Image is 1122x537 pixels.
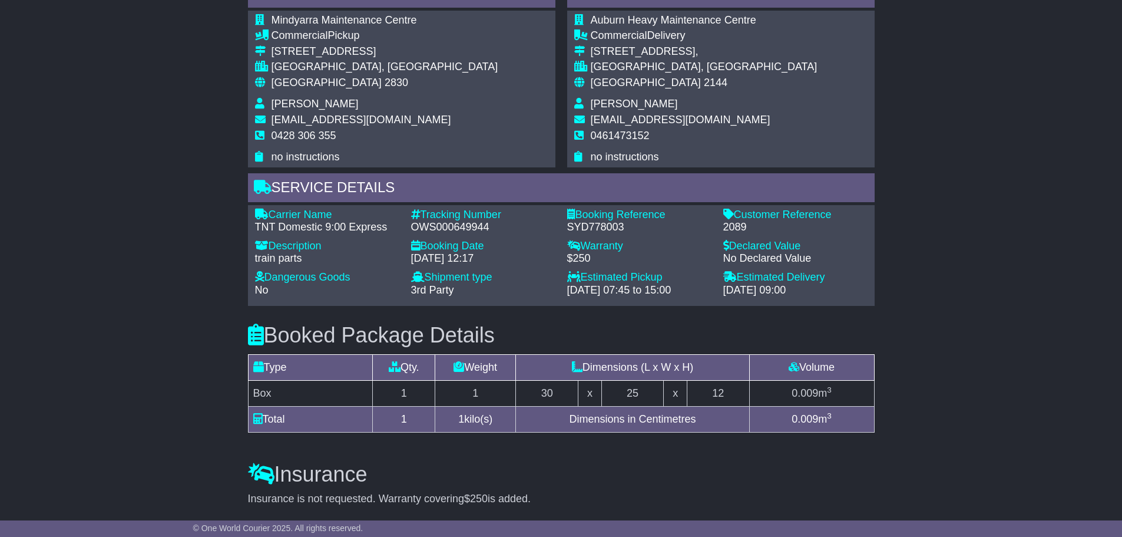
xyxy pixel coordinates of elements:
[248,493,875,506] div: Insurance is not requested. Warranty covering is added.
[567,209,711,222] div: Booking Reference
[385,77,408,88] span: 2830
[255,252,399,265] div: train parts
[248,173,875,205] div: Service Details
[591,77,701,88] span: [GEOGRAPHIC_DATA]
[567,252,711,265] div: $250
[792,413,818,425] span: 0.009
[749,380,874,406] td: m
[792,387,818,399] span: 0.009
[373,354,435,380] td: Qty.
[723,271,868,284] div: Estimated Delivery
[272,98,359,110] span: [PERSON_NAME]
[272,45,498,58] div: [STREET_ADDRESS]
[255,271,399,284] div: Dangerous Goods
[458,413,464,425] span: 1
[516,354,749,380] td: Dimensions (L x W x H)
[411,221,555,234] div: OWS000649944
[248,406,373,432] td: Total
[272,77,382,88] span: [GEOGRAPHIC_DATA]
[272,14,417,26] span: Mindyarra Maintenance Centre
[272,130,336,141] span: 0428 306 355
[272,61,498,74] div: [GEOGRAPHIC_DATA], [GEOGRAPHIC_DATA]
[411,252,555,265] div: [DATE] 12:17
[687,380,749,406] td: 12
[255,240,399,253] div: Description
[193,523,363,533] span: © One World Courier 2025. All rights reserved.
[723,209,868,222] div: Customer Reference
[723,252,868,265] div: No Declared Value
[272,151,340,163] span: no instructions
[248,380,373,406] td: Box
[373,406,435,432] td: 1
[591,151,659,163] span: no instructions
[827,386,832,394] sup: 3
[567,221,711,234] div: SYD778003
[591,29,817,42] div: Delivery
[591,29,647,41] span: Commercial
[664,380,687,406] td: x
[255,209,399,222] div: Carrier Name
[435,406,516,432] td: kilo(s)
[827,411,832,420] sup: 3
[749,354,874,380] td: Volume
[464,493,488,505] span: $250
[272,29,328,41] span: Commercial
[567,271,711,284] div: Estimated Pickup
[411,209,555,222] div: Tracking Number
[248,324,875,347] h3: Booked Package Details
[272,114,451,126] span: [EMAIL_ADDRESS][DOMAIN_NAME]
[272,29,498,42] div: Pickup
[591,114,770,126] span: [EMAIL_ADDRESS][DOMAIN_NAME]
[411,284,454,296] span: 3rd Party
[411,271,555,284] div: Shipment type
[435,380,516,406] td: 1
[567,240,711,253] div: Warranty
[516,380,578,406] td: 30
[435,354,516,380] td: Weight
[723,284,868,297] div: [DATE] 09:00
[591,45,817,58] div: [STREET_ADDRESS],
[591,61,817,74] div: [GEOGRAPHIC_DATA], [GEOGRAPHIC_DATA]
[591,98,678,110] span: [PERSON_NAME]
[567,284,711,297] div: [DATE] 07:45 to 15:00
[248,354,373,380] td: Type
[601,380,664,406] td: 25
[516,406,749,432] td: Dimensions in Centimetres
[255,221,399,234] div: TNT Domestic 9:00 Express
[411,240,555,253] div: Booking Date
[248,463,875,486] h3: Insurance
[591,14,756,26] span: Auburn Heavy Maintenance Centre
[591,130,650,141] span: 0461473152
[749,406,874,432] td: m
[373,380,435,406] td: 1
[578,380,601,406] td: x
[723,240,868,253] div: Declared Value
[255,284,269,296] span: No
[723,221,868,234] div: 2089
[704,77,727,88] span: 2144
